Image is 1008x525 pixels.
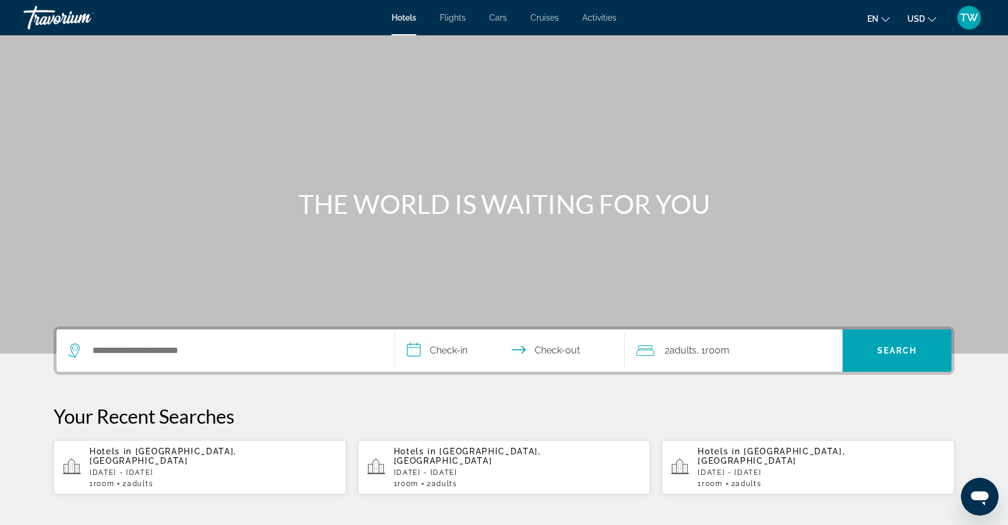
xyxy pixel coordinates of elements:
[907,10,936,27] button: Change currency
[117,68,127,78] img: tab_keywords_by_traffic_grey.svg
[625,329,843,372] button: Travelers: 2 adults, 0 children
[427,480,457,488] span: 2
[665,342,697,359] span: 2
[530,13,559,22] a: Cruises
[283,189,725,219] h1: THE WORLD IS WAITING FOR YOU
[698,468,945,477] p: [DATE] - [DATE]
[31,31,130,40] div: Domain: [DOMAIN_NAME]
[697,342,730,359] span: , 1
[669,345,697,356] span: Adults
[698,480,722,488] span: 1
[54,404,954,428] p: Your Recent Searches
[89,447,237,465] span: [GEOGRAPHIC_DATA], [GEOGRAPHIC_DATA]
[127,480,153,488] span: Adults
[395,329,625,372] button: Select check in and out date
[698,447,845,465] span: [GEOGRAPHIC_DATA], [GEOGRAPHIC_DATA]
[961,478,999,516] iframe: Button to launch messaging window
[94,480,115,488] span: Room
[843,329,951,372] button: Search
[57,329,951,372] div: Search widget
[91,342,377,359] input: Search hotel destination
[394,447,541,465] span: [GEOGRAPHIC_DATA], [GEOGRAPHIC_DATA]
[705,345,730,356] span: Room
[33,19,58,28] div: v 4.0.25
[394,468,641,477] p: [DATE] - [DATE]
[394,447,436,456] span: Hotels in
[89,468,337,477] p: [DATE] - [DATE]
[358,440,651,495] button: Hotels in [GEOGRAPHIC_DATA], [GEOGRAPHIC_DATA][DATE] - [DATE]1Room2Adults
[440,13,466,22] a: Flights
[582,13,616,22] a: Activities
[19,31,28,40] img: website_grey.svg
[867,14,878,24] span: en
[489,13,507,22] a: Cars
[907,14,925,24] span: USD
[731,480,762,488] span: 2
[45,70,105,77] div: Domain Overview
[54,440,346,495] button: Hotels in [GEOGRAPHIC_DATA], [GEOGRAPHIC_DATA][DATE] - [DATE]1Room2Adults
[89,447,132,456] span: Hotels in
[867,10,890,27] button: Change language
[32,68,41,78] img: tab_domain_overview_orange.svg
[130,70,198,77] div: Keywords by Traffic
[392,13,416,22] a: Hotels
[698,447,740,456] span: Hotels in
[662,440,954,495] button: Hotels in [GEOGRAPHIC_DATA], [GEOGRAPHIC_DATA][DATE] - [DATE]1Room2Adults
[89,480,114,488] span: 1
[19,19,28,28] img: logo_orange.svg
[735,480,761,488] span: Adults
[24,2,141,33] a: Travorium
[702,480,723,488] span: Room
[397,480,419,488] span: Room
[960,12,978,24] span: TW
[432,480,457,488] span: Adults
[122,480,153,488] span: 2
[954,5,984,30] button: User Menu
[394,480,419,488] span: 1
[877,346,917,355] span: Search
